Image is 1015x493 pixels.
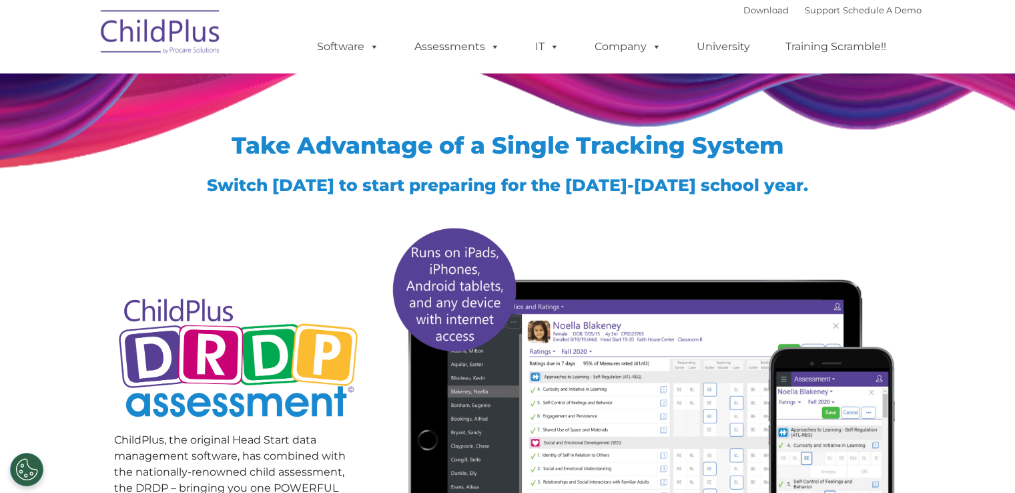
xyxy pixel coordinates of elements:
[743,5,922,15] font: |
[743,5,789,15] a: Download
[401,33,513,60] a: Assessments
[683,33,763,60] a: University
[10,453,43,486] button: Cookies Settings
[232,131,784,160] span: Take Advantage of a Single Tracking System
[94,1,228,67] img: ChildPlus by Procare Solutions
[805,5,840,15] a: Support
[772,33,900,60] a: Training Scramble!!
[114,284,363,436] img: Copyright - DRDP Logo
[304,33,392,60] a: Software
[581,33,675,60] a: Company
[843,5,922,15] a: Schedule A Demo
[522,33,573,60] a: IT
[207,175,808,195] span: Switch [DATE] to start preparing for the [DATE]-[DATE] school year.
